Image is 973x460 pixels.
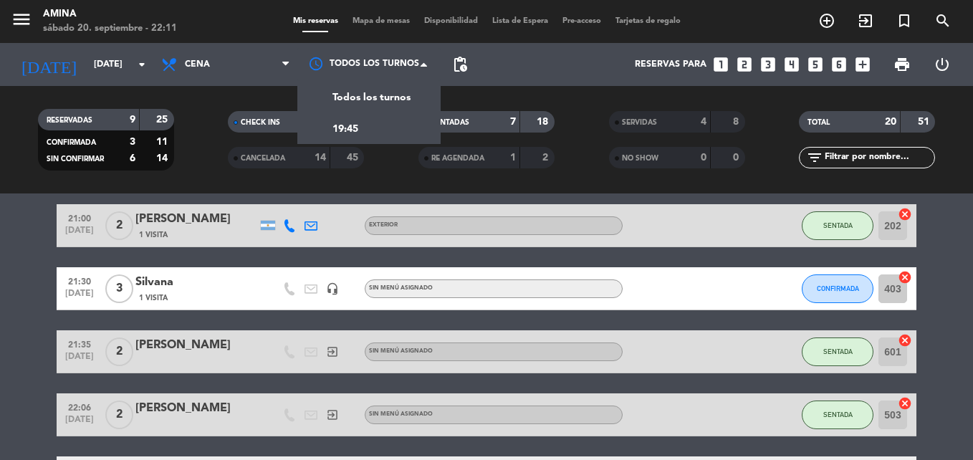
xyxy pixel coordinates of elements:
[701,153,706,163] strong: 0
[47,155,104,163] span: SIN CONFIRMAR
[135,273,257,292] div: Silvana
[510,153,516,163] strong: 1
[898,333,912,348] i: cancel
[105,401,133,429] span: 2
[130,137,135,147] strong: 3
[759,55,777,74] i: looks_3
[701,117,706,127] strong: 4
[241,155,285,162] span: CANCELADA
[315,153,326,163] strong: 14
[451,56,469,73] span: pending_actions
[922,43,962,86] div: LOG OUT
[139,229,168,241] span: 1 Visita
[62,335,97,352] span: 21:35
[898,207,912,221] i: cancel
[735,55,754,74] i: looks_two
[130,115,135,125] strong: 9
[934,56,951,73] i: power_settings_new
[369,222,398,228] span: EXTERIOR
[830,55,848,74] i: looks_6
[135,399,257,418] div: [PERSON_NAME]
[345,17,417,25] span: Mapa de mesas
[431,155,484,162] span: RE AGENDADA
[332,90,411,106] span: Todos los turnos
[635,59,706,70] span: Reservas para
[896,12,913,29] i: turned_in_not
[105,274,133,303] span: 3
[241,119,280,126] span: CHECK INS
[431,119,469,126] span: SENTADAS
[823,150,934,166] input: Filtrar por nombre...
[733,153,742,163] strong: 0
[11,9,32,35] button: menu
[622,155,658,162] span: NO SHOW
[133,56,150,73] i: arrow_drop_down
[622,119,657,126] span: SERVIDAS
[156,153,171,163] strong: 14
[62,398,97,415] span: 22:06
[802,401,873,429] button: SENTADA
[43,7,177,21] div: Amina
[823,411,853,418] span: SENTADA
[369,285,433,291] span: Sin menú asignado
[934,12,952,29] i: search
[62,226,97,242] span: [DATE]
[608,17,688,25] span: Tarjetas de regalo
[893,56,911,73] span: print
[898,396,912,411] i: cancel
[105,337,133,366] span: 2
[807,119,830,126] span: TOTAL
[139,292,168,304] span: 1 Visita
[62,272,97,289] span: 21:30
[802,274,873,303] button: CONFIRMADA
[62,415,97,431] span: [DATE]
[853,55,872,74] i: add_box
[47,139,96,146] span: CONFIRMADA
[135,210,257,229] div: [PERSON_NAME]
[326,408,339,421] i: exit_to_app
[135,336,257,355] div: [PERSON_NAME]
[156,115,171,125] strong: 25
[43,21,177,36] div: sábado 20. septiembre - 22:11
[510,117,516,127] strong: 7
[286,17,345,25] span: Mis reservas
[417,17,485,25] span: Disponibilidad
[733,117,742,127] strong: 8
[105,211,133,240] span: 2
[369,348,433,354] span: Sin menú asignado
[369,411,433,417] span: Sin menú asignado
[11,49,87,80] i: [DATE]
[62,289,97,305] span: [DATE]
[11,9,32,30] i: menu
[332,121,358,138] span: 19:45
[823,221,853,229] span: SENTADA
[156,137,171,147] strong: 11
[918,117,932,127] strong: 51
[62,352,97,368] span: [DATE]
[130,153,135,163] strong: 6
[555,17,608,25] span: Pre-acceso
[898,270,912,284] i: cancel
[326,282,339,295] i: headset_mic
[47,117,92,124] span: RESERVADAS
[347,153,361,163] strong: 45
[185,59,210,70] span: Cena
[857,12,874,29] i: exit_to_app
[537,117,551,127] strong: 18
[802,337,873,366] button: SENTADA
[326,345,339,358] i: exit_to_app
[885,117,896,127] strong: 20
[817,284,859,292] span: CONFIRMADA
[485,17,555,25] span: Lista de Espera
[802,211,873,240] button: SENTADA
[806,149,823,166] i: filter_list
[823,348,853,355] span: SENTADA
[782,55,801,74] i: looks_4
[818,12,835,29] i: add_circle_outline
[711,55,730,74] i: looks_one
[542,153,551,163] strong: 2
[806,55,825,74] i: looks_5
[62,209,97,226] span: 21:00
